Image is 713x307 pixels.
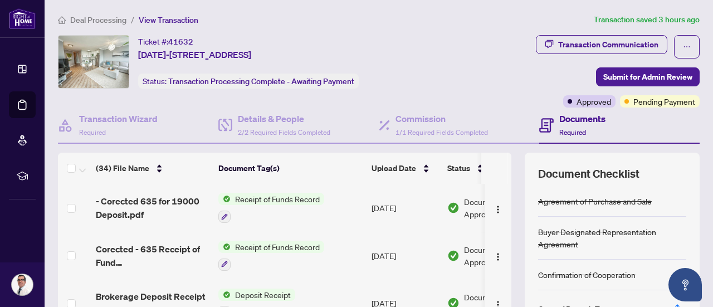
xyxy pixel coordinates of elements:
[464,243,533,268] span: Document Approved
[558,36,658,53] div: Transaction Communication
[633,95,695,108] span: Pending Payment
[58,16,66,24] span: home
[138,48,251,61] span: [DATE]-[STREET_ADDRESS]
[96,162,149,174] span: (34) File Name
[538,226,686,250] div: Buyer Designated Representation Agreement
[559,112,605,125] h4: Documents
[218,241,324,271] button: Status IconReceipt of Funds Record
[372,162,416,174] span: Upload Date
[538,269,636,281] div: Confirmation of Cooperation
[79,112,158,125] h4: Transaction Wizard
[577,95,611,108] span: Approved
[231,289,295,301] span: Deposit Receipt
[218,241,231,253] img: Status Icon
[58,36,129,88] img: IMG-W12198170_1.jpg
[138,35,193,48] div: Ticket #:
[683,43,691,51] span: ellipsis
[443,153,538,184] th: Status
[139,15,198,25] span: View Transaction
[367,153,443,184] th: Upload Date
[70,15,126,25] span: Deal Processing
[214,153,367,184] th: Document Tag(s)
[218,193,231,205] img: Status Icon
[464,196,533,220] span: Document Approved
[538,195,652,207] div: Agreement of Purchase and Sale
[594,13,700,26] article: Transaction saved 3 hours ago
[9,8,36,29] img: logo
[238,128,330,137] span: 2/2 Required Fields Completed
[395,128,488,137] span: 1/1 Required Fields Completed
[96,194,209,221] span: - Corected 635 for 19000 Deposit.pdf
[168,37,193,47] span: 41632
[538,166,639,182] span: Document Checklist
[395,112,488,125] h4: Commission
[91,153,214,184] th: (34) File Name
[447,202,460,214] img: Document Status
[238,112,330,125] h4: Details & People
[218,193,324,223] button: Status IconReceipt of Funds Record
[447,250,460,262] img: Document Status
[12,274,33,295] img: Profile Icon
[79,128,106,137] span: Required
[536,35,667,54] button: Transaction Communication
[447,162,470,174] span: Status
[367,232,443,280] td: [DATE]
[231,193,324,205] span: Receipt of Funds Record
[494,252,502,261] img: Logo
[489,247,507,265] button: Logo
[96,242,209,269] span: Corected - 635 Receipt of Fund [STREET_ADDRESS]pdf
[668,268,702,301] button: Open asap
[138,74,359,89] div: Status:
[218,289,231,301] img: Status Icon
[489,199,507,217] button: Logo
[596,67,700,86] button: Submit for Admin Review
[494,205,502,214] img: Logo
[168,76,354,86] span: Transaction Processing Complete - Awaiting Payment
[603,68,692,86] span: Submit for Admin Review
[231,241,324,253] span: Receipt of Funds Record
[131,13,134,26] li: /
[559,128,586,137] span: Required
[367,184,443,232] td: [DATE]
